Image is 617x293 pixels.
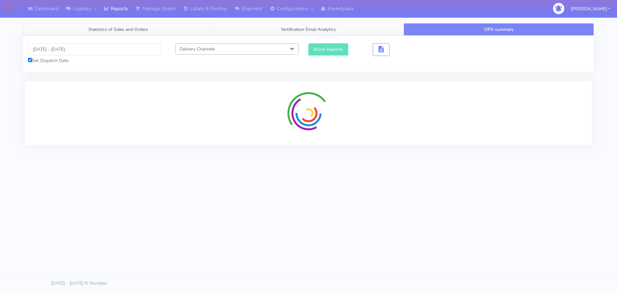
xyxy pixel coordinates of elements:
[28,43,161,55] input: Pick the Daterange
[180,46,215,52] span: Delivery Channels
[281,26,336,32] span: Notification Email Analytics
[484,26,514,32] span: OPS summary
[23,23,594,36] ul: Tabs
[88,26,148,32] span: Statistics of Sales and Orders
[28,57,161,64] div: Set Dispatch Date
[284,89,333,137] img: spinner-radial.svg
[566,2,615,15] button: [PERSON_NAME]
[308,43,348,55] button: Show Reports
